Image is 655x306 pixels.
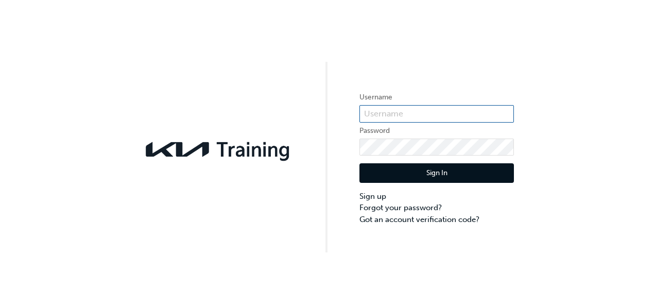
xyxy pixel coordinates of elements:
a: Forgot your password? [359,202,514,214]
label: Password [359,125,514,137]
label: Username [359,91,514,104]
input: Username [359,105,514,123]
button: Sign In [359,163,514,183]
a: Got an account verification code? [359,214,514,226]
a: Sign up [359,191,514,202]
img: kia-training [141,135,296,163]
